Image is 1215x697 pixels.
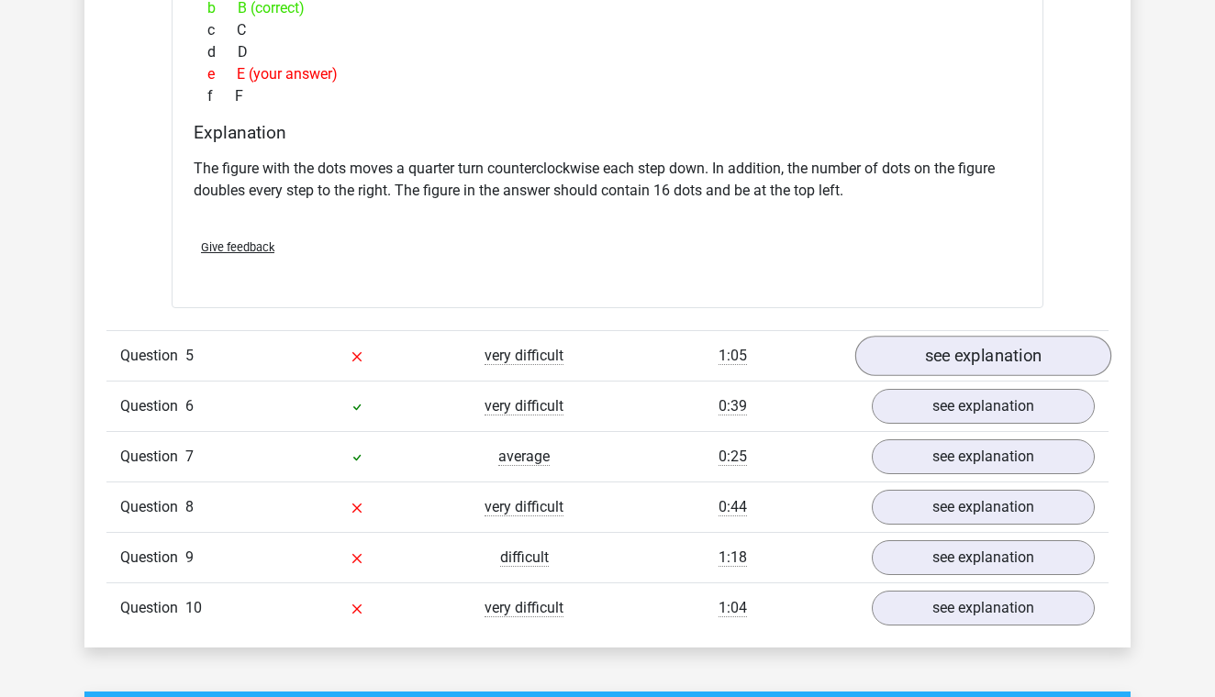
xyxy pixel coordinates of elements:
[719,548,747,567] span: 1:18
[185,397,194,415] span: 6
[872,540,1095,575] a: see explanation
[855,336,1111,376] a: see explanation
[207,41,238,63] span: d
[719,599,747,617] span: 1:04
[194,122,1021,143] h4: Explanation
[719,498,747,516] span: 0:44
[485,498,563,516] span: very difficult
[719,397,747,415] span: 0:39
[872,389,1095,424] a: see explanation
[120,395,185,417] span: Question
[185,548,194,566] span: 9
[872,439,1095,474] a: see explanation
[872,591,1095,625] a: see explanation
[485,599,563,617] span: very difficult
[120,597,185,619] span: Question
[201,240,274,254] span: Give feedback
[185,448,194,465] span: 7
[872,490,1095,525] a: see explanation
[207,85,235,107] span: f
[485,397,563,415] span: very difficult
[194,19,1021,41] div: C
[120,547,185,569] span: Question
[194,85,1021,107] div: F
[194,41,1021,63] div: D
[485,347,563,365] span: very difficult
[120,345,185,367] span: Question
[207,19,237,41] span: c
[719,448,747,466] span: 0:25
[185,599,202,616] span: 10
[719,347,747,365] span: 1:05
[120,496,185,518] span: Question
[207,63,237,85] span: e
[185,347,194,364] span: 5
[498,448,550,466] span: average
[185,498,194,515] span: 8
[500,548,549,567] span: difficult
[194,158,1021,202] p: The figure with the dots moves a quarter turn counterclockwise each step down. In addition, the n...
[120,446,185,468] span: Question
[194,63,1021,85] div: E (your answer)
